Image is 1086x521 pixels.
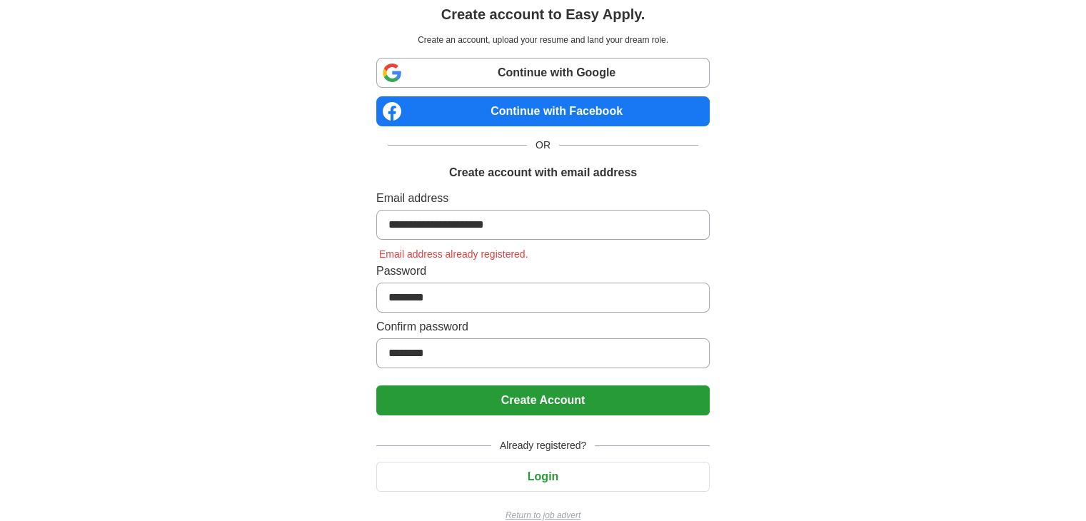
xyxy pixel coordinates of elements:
span: OR [527,138,559,153]
a: Continue with Facebook [376,96,710,126]
a: Login [376,470,710,482]
span: Email address already registered. [376,248,531,260]
h1: Create account to Easy Apply. [441,4,645,25]
p: Create an account, upload your resume and land your dream role. [379,34,707,46]
button: Login [376,462,710,492]
h1: Create account with email address [449,164,637,181]
button: Create Account [376,385,710,415]
span: Already registered? [491,438,595,453]
a: Continue with Google [376,58,710,88]
label: Email address [376,190,710,207]
label: Password [376,263,710,280]
label: Confirm password [376,318,710,335]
